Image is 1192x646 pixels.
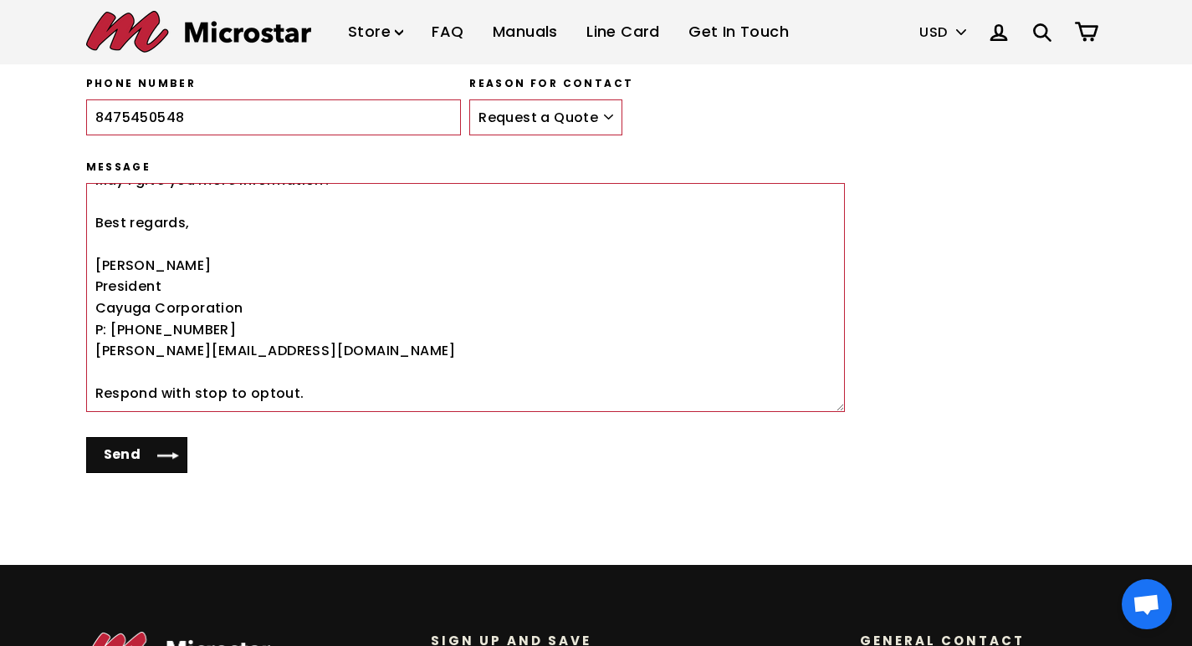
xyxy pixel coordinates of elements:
[86,437,188,473] input: Send
[480,8,570,57] a: Manuals
[335,8,801,57] ul: Primary
[1122,579,1172,629] div: Open chat
[676,8,801,57] a: Get In Touch
[574,8,673,57] a: Line Card
[86,77,462,91] label: Phone number
[469,77,845,91] label: Reason for contact
[419,8,476,57] a: FAQ
[86,11,311,53] img: Microstar Electronics
[86,160,846,175] label: Message
[335,8,416,57] a: Store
